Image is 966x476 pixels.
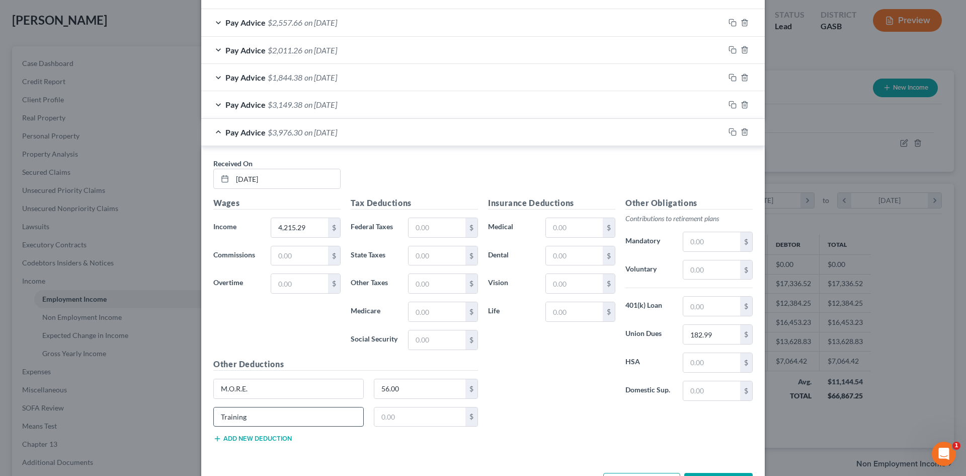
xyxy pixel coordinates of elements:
span: $3,976.30 [268,127,302,137]
div: $ [740,325,752,344]
span: on [DATE] [304,100,337,109]
div: $ [740,260,752,280]
span: on [DATE] [304,73,337,82]
h5: Wages [213,197,341,210]
input: Specify... [214,407,363,427]
input: 0.00 [683,297,740,316]
h5: Other Obligations [625,197,753,210]
span: Pay Advice [225,100,266,109]
label: Vision [483,274,540,294]
label: Domestic Sup. [620,381,678,401]
input: 0.00 [546,302,603,321]
span: Received On [213,159,253,168]
label: Federal Taxes [346,218,403,238]
button: Add new deduction [213,435,292,443]
span: on [DATE] [304,18,337,27]
div: $ [465,379,477,398]
label: Life [483,302,540,322]
label: Medicare [346,302,403,322]
iframe: Intercom live chat [932,442,956,466]
span: 1 [952,442,960,450]
input: 0.00 [409,330,465,350]
span: Income [213,222,236,231]
input: 0.00 [409,218,465,237]
div: $ [603,218,615,237]
input: 0.00 [409,274,465,293]
div: $ [740,297,752,316]
label: Overtime [208,274,266,294]
label: 401(k) Loan [620,296,678,316]
div: $ [740,381,752,400]
label: Dental [483,246,540,266]
div: $ [465,218,477,237]
span: Pay Advice [225,73,266,82]
input: MM/DD/YYYY [232,169,340,188]
div: $ [603,246,615,265]
input: 0.00 [683,353,740,372]
h5: Other Deductions [213,358,478,371]
label: Voluntary [620,260,678,280]
span: on [DATE] [304,45,337,55]
input: 0.00 [271,246,328,265]
input: 0.00 [683,232,740,251]
div: $ [328,218,340,237]
label: Social Security [346,330,403,350]
input: 0.00 [546,218,603,237]
input: 0.00 [683,260,740,280]
div: $ [603,274,615,293]
label: Mandatory [620,232,678,252]
span: $2,557.66 [268,18,302,27]
h5: Tax Deductions [351,197,478,210]
div: $ [465,330,477,350]
div: $ [465,302,477,321]
div: $ [740,232,752,251]
span: $2,011.26 [268,45,302,55]
p: Contributions to retirement plans [625,214,753,224]
span: Pay Advice [225,127,266,137]
div: $ [465,246,477,265]
span: on [DATE] [304,127,337,137]
input: 0.00 [409,246,465,265]
label: Commissions [208,246,266,266]
input: 0.00 [409,302,465,321]
div: $ [603,302,615,321]
input: 0.00 [546,246,603,265]
label: State Taxes [346,246,403,266]
input: Specify... [214,379,363,398]
div: $ [328,246,340,265]
div: $ [740,353,752,372]
div: $ [328,274,340,293]
label: Medical [483,218,540,238]
input: 0.00 [546,274,603,293]
span: $3,149.38 [268,100,302,109]
label: Other Taxes [346,274,403,294]
div: $ [465,407,477,427]
input: 0.00 [683,325,740,344]
label: HSA [620,353,678,373]
input: 0.00 [374,379,466,398]
input: 0.00 [271,274,328,293]
span: Pay Advice [225,45,266,55]
label: Union Dues [620,324,678,345]
h5: Insurance Deductions [488,197,615,210]
span: Pay Advice [225,18,266,27]
input: 0.00 [374,407,466,427]
span: $1,844.38 [268,73,302,82]
input: 0.00 [271,218,328,237]
div: $ [465,274,477,293]
input: 0.00 [683,381,740,400]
